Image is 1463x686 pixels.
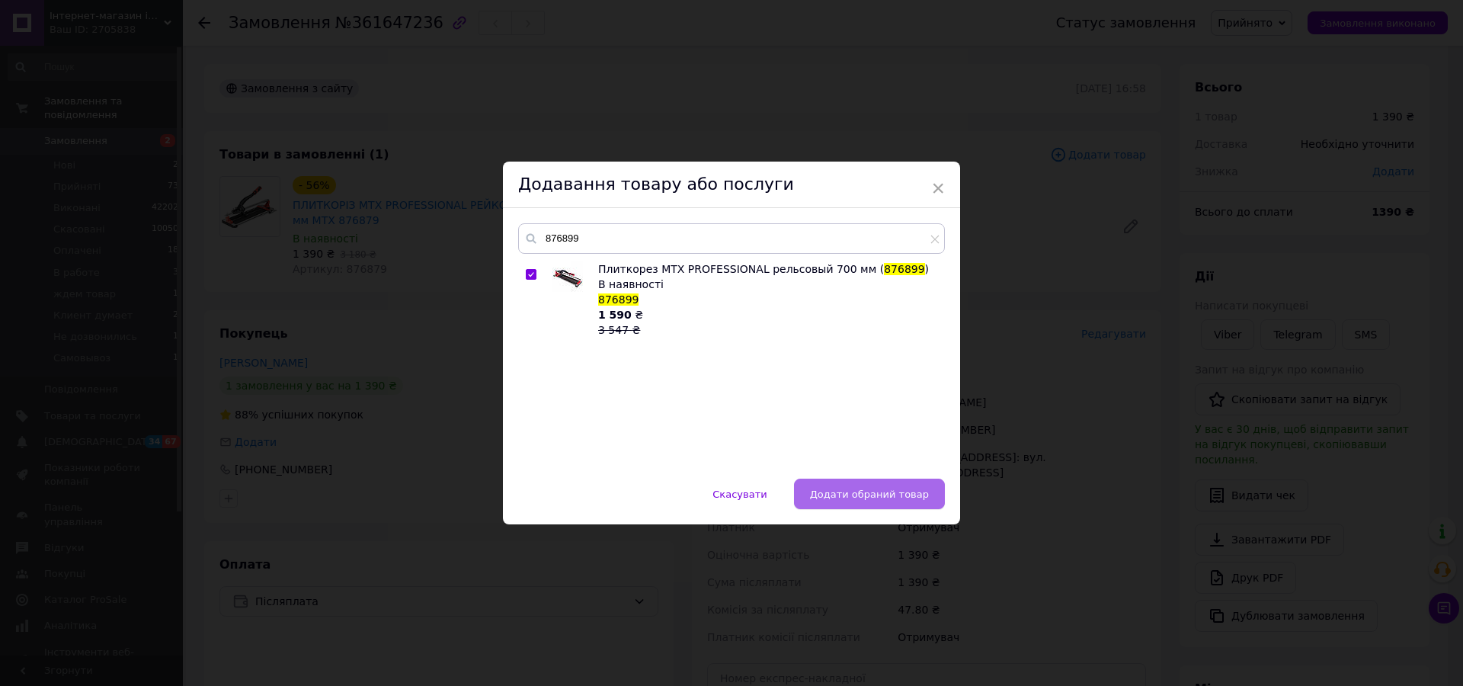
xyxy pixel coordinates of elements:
div: ₴ [598,307,936,338]
input: Пошук за товарами та послугами [518,223,945,254]
span: ) [925,263,929,275]
img: Плиткорез MTX PROFESSIONAL рельсовый 700 мм (876899) [552,261,583,292]
span: 876899 [884,263,924,275]
span: Плиткорез MTX PROFESSIONAL рельсовый 700 мм ( [598,263,884,275]
span: Скасувати [712,489,767,500]
b: 1 590 [598,309,632,321]
span: Додати обраний товар [810,489,929,500]
button: Скасувати [696,479,783,509]
div: В наявності [598,277,936,292]
span: 876899 [598,293,639,306]
button: Додати обраний товар [794,479,945,509]
span: 3 547 ₴ [598,324,640,336]
span: × [931,175,945,201]
div: Додавання товару або послуги [503,162,960,208]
